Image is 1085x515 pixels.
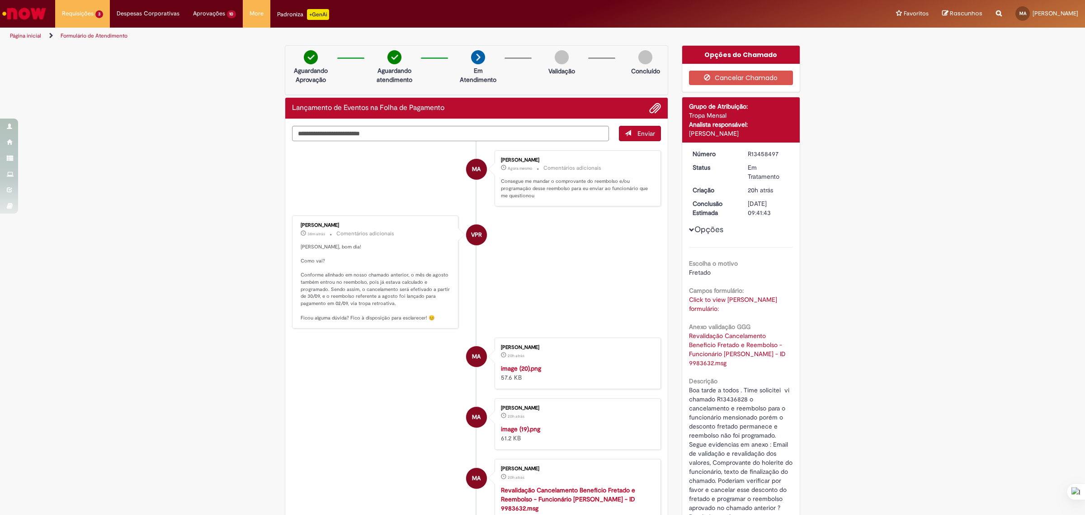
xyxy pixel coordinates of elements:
a: Download de Revalidação Cancelamento Beneficio Fretado e Reembolso - Funcionário Gustavo Garcia -... [689,332,788,367]
span: 20h atrás [748,186,773,194]
div: Michael Almeida [466,407,487,428]
span: MA [1019,10,1026,16]
p: [PERSON_NAME], bom dia! Como vai? Conforme alinhado em nosso chamado anterior, o mês de agosto ta... [301,243,451,322]
a: Formulário de Atendimento [61,32,127,39]
a: Click to view [PERSON_NAME] formulário: [689,296,777,313]
dt: Criação [686,186,741,195]
h2: Lançamento de Eventos na Folha de Pagamento Histórico de tíquete [292,104,444,112]
b: Campos formulário: [689,286,744,295]
dt: Status [686,163,741,172]
span: 20h atrás [508,475,524,480]
span: 20h atrás [508,414,524,419]
dt: Número [686,149,741,158]
div: Michael Almeida [466,159,487,180]
p: +GenAi [307,9,329,20]
textarea: Digite sua mensagem aqui... [292,126,609,142]
small: Comentários adicionais [543,164,601,172]
img: img-circle-grey.png [555,50,569,64]
span: VPR [471,224,482,246]
div: Vanessa Paiva Ribeiro [466,224,487,245]
b: Anexo validação GGG [689,323,750,331]
small: Comentários adicionais [336,230,394,238]
b: Escolha o motivo [689,259,738,267]
div: [PERSON_NAME] [501,466,651,472]
div: 57.6 KB [501,364,651,382]
span: More [250,9,264,18]
div: [PERSON_NAME] [689,129,793,138]
img: arrow-next.png [471,50,485,64]
a: Revalidação Cancelamento Beneficio Fretado e Reembolso - Funcionário [PERSON_NAME] - ID 9983632.msg [501,486,635,512]
time: 28/08/2025 15:04:34 [748,186,773,194]
div: [PERSON_NAME] [501,345,651,350]
span: Fretado [689,268,711,277]
a: image (20).png [501,364,541,372]
span: Aprovações [193,9,225,18]
p: Consegue me mandar o comprovante do reembolso e/ou programação desse reembolso para eu enviar ao ... [501,178,651,199]
span: Agora mesmo [508,166,532,171]
span: MA [472,406,481,428]
div: 61.2 KB [501,424,651,443]
span: Favoritos [904,9,929,18]
a: Rascunhos [942,10,982,18]
div: Analista responsável: [689,120,793,129]
button: Adicionar anexos [649,102,661,114]
span: MA [472,158,481,180]
span: MA [472,467,481,489]
div: R13458497 [748,149,790,158]
div: Tropa Mensal [689,111,793,120]
a: image (19).png [501,425,540,433]
img: check-circle-green.png [304,50,318,64]
img: img-circle-grey.png [638,50,652,64]
span: MA [472,346,481,367]
time: 28/08/2025 15:01:24 [508,475,524,480]
div: Michael Almeida [466,468,487,489]
img: check-circle-green.png [387,50,401,64]
dt: Conclusão Estimada [686,199,741,217]
time: 29/08/2025 11:02:09 [508,166,532,171]
time: 28/08/2025 15:01:36 [508,414,524,419]
span: Despesas Corporativas [117,9,179,18]
span: Rascunhos [950,9,982,18]
time: 28/08/2025 15:02:14 [508,353,524,358]
span: [PERSON_NAME] [1033,10,1078,17]
ul: Trilhas de página [7,28,717,44]
p: Aguardando Aprovação [289,66,333,84]
div: Opções do Chamado [682,46,800,64]
div: [PERSON_NAME] [301,223,451,228]
button: Enviar [619,126,661,141]
span: Requisições [62,9,94,18]
div: Grupo de Atribuição: [689,102,793,111]
div: Em Tratamento [748,163,790,181]
div: 28/08/2025 15:04:34 [748,186,790,195]
time: 29/08/2025 10:25:04 [307,231,325,237]
div: [PERSON_NAME] [501,405,651,411]
p: Em Atendimento [456,66,500,84]
div: [PERSON_NAME] [501,157,651,163]
img: ServiceNow [1,5,47,23]
p: Aguardando atendimento [373,66,416,84]
span: 3 [95,10,103,18]
span: 20h atrás [508,353,524,358]
p: Validação [548,67,575,76]
button: Cancelar Chamado [689,71,793,85]
div: [DATE] 09:41:43 [748,199,790,217]
div: Padroniza [277,9,329,20]
a: Página inicial [10,32,41,39]
span: Enviar [637,129,655,138]
span: 10 [227,10,236,18]
b: Descrição [689,377,717,385]
div: Michael Almeida [466,346,487,367]
p: Concluído [631,67,660,76]
span: 38m atrás [307,231,325,237]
